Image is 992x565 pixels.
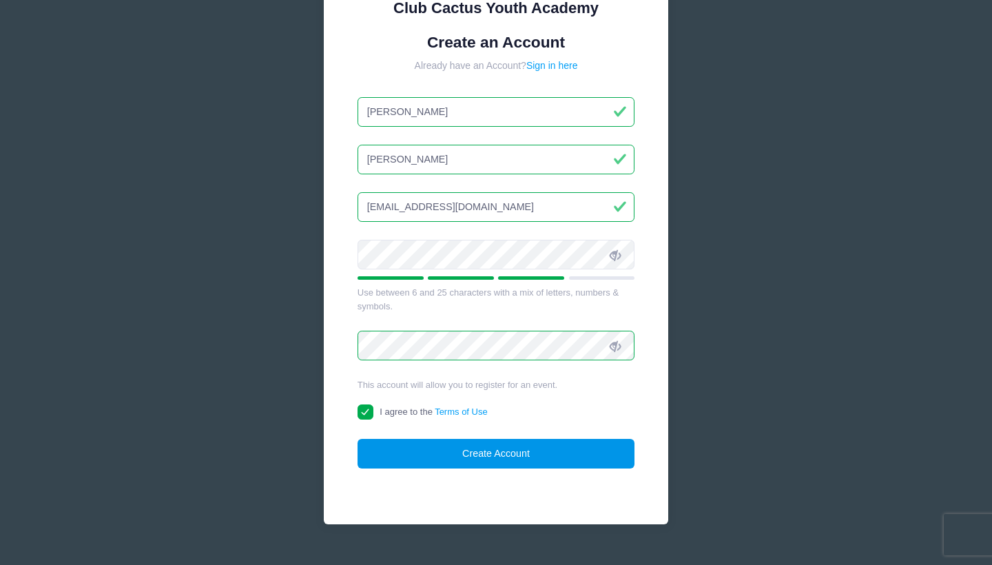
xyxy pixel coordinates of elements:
[358,97,635,127] input: First Name
[358,33,635,52] h1: Create an Account
[358,286,635,313] div: Use between 6 and 25 characters with a mix of letters, numbers & symbols.
[435,407,488,417] a: Terms of Use
[358,59,635,73] div: Already have an Account?
[380,407,487,417] span: I agree to the
[526,60,578,71] a: Sign in here
[358,378,635,392] div: This account will allow you to register for an event.
[358,192,635,222] input: Email
[358,404,373,420] input: I agree to theTerms of Use
[358,439,635,469] button: Create Account
[358,145,635,174] input: Last Name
